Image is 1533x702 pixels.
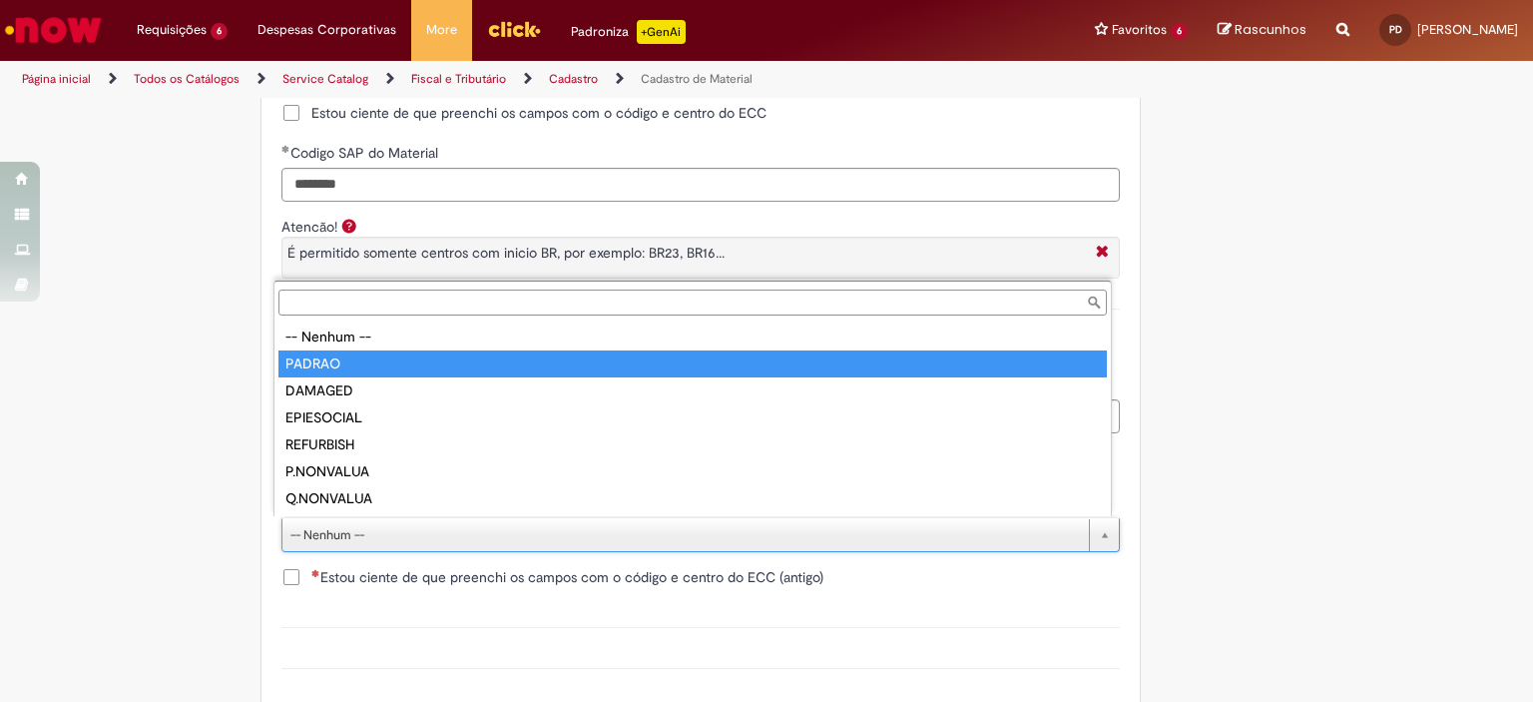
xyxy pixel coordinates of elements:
div: Q.NONVALUA [278,485,1107,512]
div: PADRAO [278,351,1107,377]
div: P.NONVALUA [278,458,1107,485]
div: DAMAGED [278,377,1107,404]
ul: Tipo de Avaliação [274,320,1111,516]
div: REFURBISH [278,431,1107,458]
div: -- Nenhum -- [278,324,1107,351]
div: EPIESOCIAL [278,404,1107,431]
